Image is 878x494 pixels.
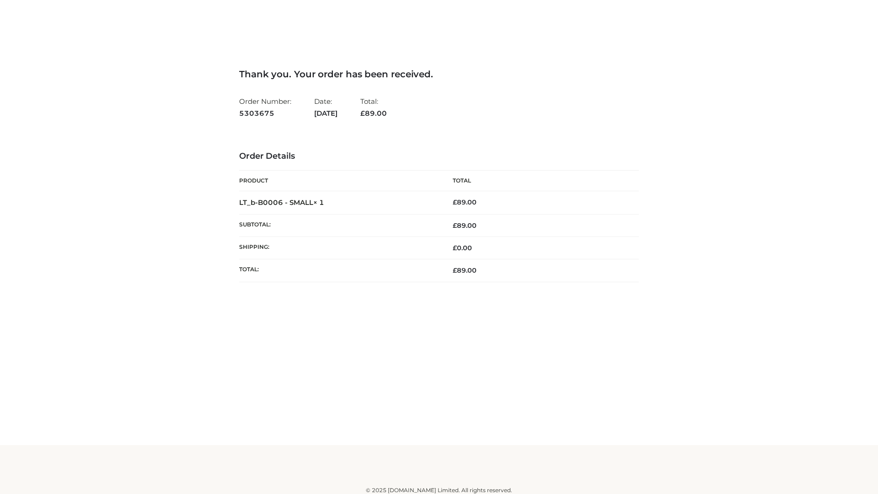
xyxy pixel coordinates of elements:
[453,198,476,206] bdi: 89.00
[239,259,439,282] th: Total:
[314,107,337,119] strong: [DATE]
[453,266,476,274] span: 89.00
[453,221,457,230] span: £
[439,171,639,191] th: Total
[453,221,476,230] span: 89.00
[453,266,457,274] span: £
[239,107,291,119] strong: 5303675
[360,93,387,121] li: Total:
[313,198,324,207] strong: × 1
[314,93,337,121] li: Date:
[360,109,387,118] span: 89.00
[239,151,639,161] h3: Order Details
[453,198,457,206] span: £
[360,109,365,118] span: £
[239,214,439,236] th: Subtotal:
[239,171,439,191] th: Product
[239,93,291,121] li: Order Number:
[453,244,472,252] bdi: 0.00
[239,198,324,207] strong: LT_b-B0006 - SMALL
[239,69,639,80] h3: Thank you. Your order has been received.
[239,237,439,259] th: Shipping:
[453,244,457,252] span: £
